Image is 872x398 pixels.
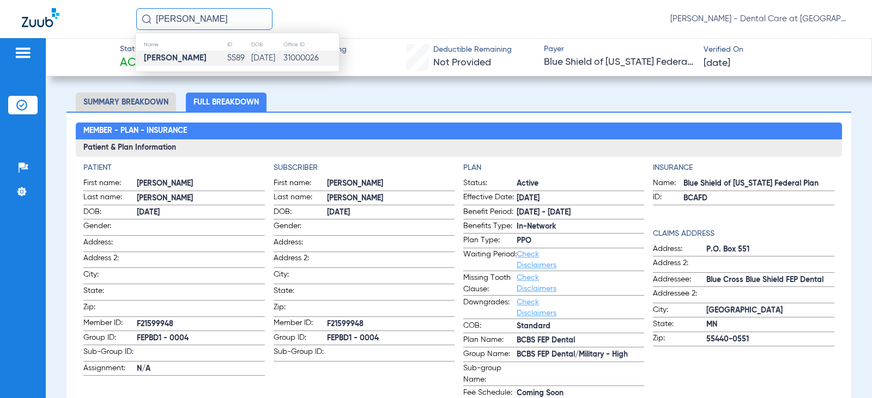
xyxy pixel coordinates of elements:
[683,193,834,204] span: BCAFD
[136,39,227,51] th: Name
[76,123,841,140] h2: Member - Plan - Insurance
[683,178,834,189] span: Blue Shield of [US_STATE] Federal Plan
[83,269,137,284] span: City:
[274,221,327,235] span: Gender:
[83,363,137,376] span: Assignment:
[327,319,455,330] span: F21599948
[274,346,327,361] span: Sub-Group ID:
[653,177,683,191] span: Name:
[76,139,841,157] h3: Patient & Plan Information
[274,332,327,345] span: Group ID:
[274,162,455,174] h4: Subscriber
[706,244,834,255] span: P.O. Box 551
[653,258,706,272] span: Address 2:
[653,288,706,303] span: Addressee 2:
[327,193,455,204] span: [PERSON_NAME]
[463,206,517,219] span: Benefit Period:
[142,14,152,24] img: Search Icon
[137,207,264,218] span: [DATE]
[463,177,517,191] span: Status:
[463,249,517,271] span: Waiting Period:
[433,44,512,56] span: Deductible Remaining
[137,333,264,344] span: FEPBD1 - 0004
[517,298,556,317] a: Check Disclaimers
[517,321,644,332] span: Standard
[463,272,517,295] span: Missing Tooth Clause:
[83,162,264,174] h4: Patient
[653,162,834,174] h4: Insurance
[327,207,455,218] span: [DATE]
[463,334,517,347] span: Plan Name:
[83,221,137,235] span: Gender:
[433,58,491,68] span: Not Provided
[83,317,137,330] span: Member ID:
[137,363,264,375] span: N/A
[136,8,272,30] input: Search for patients
[463,363,517,385] span: Sub-group Name:
[706,305,834,316] span: [GEOGRAPHIC_DATA]
[251,39,283,51] th: DOB
[704,57,730,70] span: [DATE]
[517,193,644,204] span: [DATE]
[653,228,834,240] h4: Claims Address
[517,207,644,218] span: [DATE] - [DATE]
[227,39,250,51] th: ID
[653,274,706,287] span: Addressee:
[120,56,158,71] span: Active
[83,285,137,300] span: State:
[463,348,517,362] span: Group Name:
[517,349,644,360] span: BCBS FEP Dental/Military - High
[653,192,683,205] span: ID:
[463,192,517,205] span: Effective Date:
[144,54,207,62] strong: [PERSON_NAME]
[517,178,644,189] span: Active
[274,302,327,316] span: Zip:
[653,304,706,317] span: City:
[517,335,644,346] span: BCBS FEP Dental
[670,14,850,25] span: [PERSON_NAME] - Dental Care at [GEOGRAPHIC_DATA]
[653,333,706,346] span: Zip:
[517,235,644,247] span: PPO
[251,51,283,66] td: [DATE]
[274,317,327,330] span: Member ID:
[83,237,137,252] span: Address:
[463,162,644,174] h4: Plan
[706,274,834,286] span: Blue Cross Blue Shield FEP Dental
[83,332,137,345] span: Group ID:
[463,221,517,234] span: Benefits Type:
[14,46,32,59] img: hamburger-icon
[704,44,854,56] span: Verified On
[706,334,834,345] span: 55440-0551
[83,253,137,267] span: Address 2:
[274,253,327,267] span: Address 2:
[274,192,327,205] span: Last name:
[517,274,556,292] a: Check Disclaimers
[137,178,264,189] span: [PERSON_NAME]
[274,177,327,191] span: First name:
[463,320,517,333] span: COB:
[517,221,644,232] span: In-Network
[274,237,327,252] span: Address:
[283,39,340,51] th: Office ID
[517,250,556,269] a: Check Disclaimers
[83,177,137,191] span: First name:
[327,178,455,189] span: [PERSON_NAME]
[76,93,176,112] li: Summary Breakdown
[327,333,455,344] span: FEPBD1 - 0004
[22,8,59,27] img: Zuub Logo
[186,93,267,112] li: Full Breakdown
[283,51,340,66] td: 31000026
[227,51,250,66] td: 5589
[120,44,158,55] span: Status
[137,193,264,204] span: [PERSON_NAME]
[706,319,834,330] span: MN
[274,269,327,284] span: City:
[463,297,517,319] span: Downgrades:
[544,56,694,69] span: Blue Shield of [US_STATE] Federal Plan
[274,206,327,219] span: DOB:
